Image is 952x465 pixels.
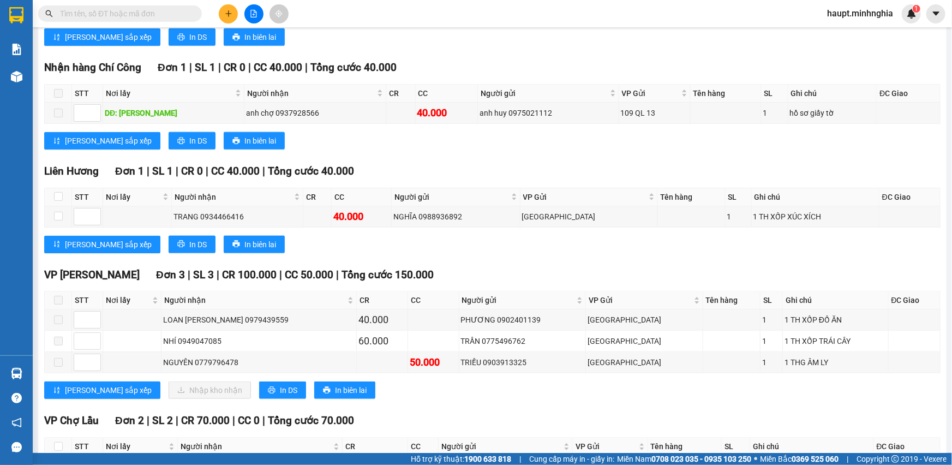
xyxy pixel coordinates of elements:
span: Nơi lấy [106,87,233,99]
div: 50.000 [410,355,457,370]
span: | [189,61,192,74]
th: STT [72,438,103,456]
span: | [519,453,521,465]
div: [GEOGRAPHIC_DATA] [588,314,701,326]
button: printerIn DS [169,28,215,46]
span: copyright [891,455,899,463]
th: CR [343,438,408,456]
div: 1 [762,335,781,347]
span: | [147,165,149,177]
span: VP Chợ Lầu [44,414,99,427]
span: Cung cấp máy in - giấy in: [529,453,614,465]
span: aim [275,10,283,17]
span: Người gửi [441,440,561,452]
th: STT [72,291,103,309]
span: | [336,269,339,281]
div: PHƯƠNG 0902401139 [461,314,584,326]
img: solution-icon [11,44,22,55]
th: Tên hàng [703,291,761,309]
span: Hỗ trợ kỹ thuật: [411,453,511,465]
span: caret-down [931,9,941,19]
td: Sài Gòn [520,206,658,228]
div: 60.000 [358,333,406,349]
div: 1 THG ÂM LY [785,356,886,368]
img: logo-vxr [9,7,23,23]
div: 40.000 [417,105,476,121]
span: Người nhận [247,87,375,99]
button: downloadNhập kho nhận [169,381,251,399]
th: ĐC Giao [874,438,941,456]
td: Sài Gòn [586,352,703,373]
div: 1 [763,107,786,119]
span: printer [232,240,240,249]
div: 1 TH XỐP ĐỒ ĂN [785,314,886,326]
span: In biên lai [244,31,276,43]
th: SL [726,188,752,206]
span: | [847,453,848,465]
th: Ghi chú [783,291,888,309]
span: | [248,61,251,74]
span: [PERSON_NAME] sắp xếp [65,239,152,251]
button: printerIn DS [259,381,306,399]
span: Nơi lấy [106,294,150,306]
span: [PERSON_NAME] sắp xếp [65,135,152,147]
span: In biên lai [244,239,276,251]
span: Người gửi [394,191,509,203]
span: sort-ascending [53,33,61,42]
td: Sài Gòn [586,309,703,331]
span: question-circle [11,393,22,403]
th: CR [357,291,408,309]
button: printerIn biên lai [314,381,375,399]
span: VP Gửi [622,87,679,99]
span: CC 50.000 [285,269,333,281]
span: sort-ascending [53,137,61,146]
span: CR 0 [224,61,246,74]
span: SL 1 [152,165,173,177]
th: Ghi chú [750,438,873,456]
div: 1 TH XỐP TRÁI CÂY [785,335,886,347]
div: 40.000 [333,209,390,224]
span: message [11,442,22,452]
span: SL 2 [152,414,173,427]
div: 109 QL 13 [621,107,688,119]
div: NGUYÊN 0779796478 [163,356,355,368]
span: Miền Bắc [760,453,839,465]
div: TRANG 0934466416 [173,211,301,223]
div: 1 [727,211,750,223]
span: haupt.minhnghia [818,7,902,20]
span: Miền Nam [617,453,751,465]
span: VP Gửi [576,440,636,452]
span: Đơn 2 [115,414,144,427]
th: CC [408,438,439,456]
div: anh chợ 0937928566 [246,107,384,119]
span: | [147,414,149,427]
th: ĐC Giao [889,291,941,309]
span: In DS [189,135,207,147]
span: Liên Hương [44,165,99,177]
div: NHÍ 0949047085 [163,335,355,347]
th: Tên hàng [658,188,726,206]
strong: 0369 525 060 [792,455,839,463]
span: Người gửi [481,87,608,99]
button: sort-ascending[PERSON_NAME] sắp xếp [44,28,160,46]
div: 1 [762,314,781,326]
sup: 1 [913,5,920,13]
div: 1 TH XỐP XÚC XÍCH [753,211,877,223]
button: aim [270,4,289,23]
span: | [279,269,282,281]
span: notification [11,418,22,428]
div: [GEOGRAPHIC_DATA] [588,356,701,368]
div: LOAN [PERSON_NAME] 0979439559 [163,314,355,326]
span: In DS [189,239,207,251]
span: Tổng cước 70.000 [268,414,354,427]
span: printer [268,386,276,395]
div: DĐ: [PERSON_NAME] [105,107,242,119]
div: hồ sơ giấy tờ [790,107,875,119]
th: SL [722,438,750,456]
button: sort-ascending[PERSON_NAME] sắp xếp [44,132,160,150]
span: printer [232,137,240,146]
span: In DS [189,31,207,43]
th: CC [332,188,392,206]
th: SL [761,85,788,103]
th: ĐC Giao [877,85,941,103]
